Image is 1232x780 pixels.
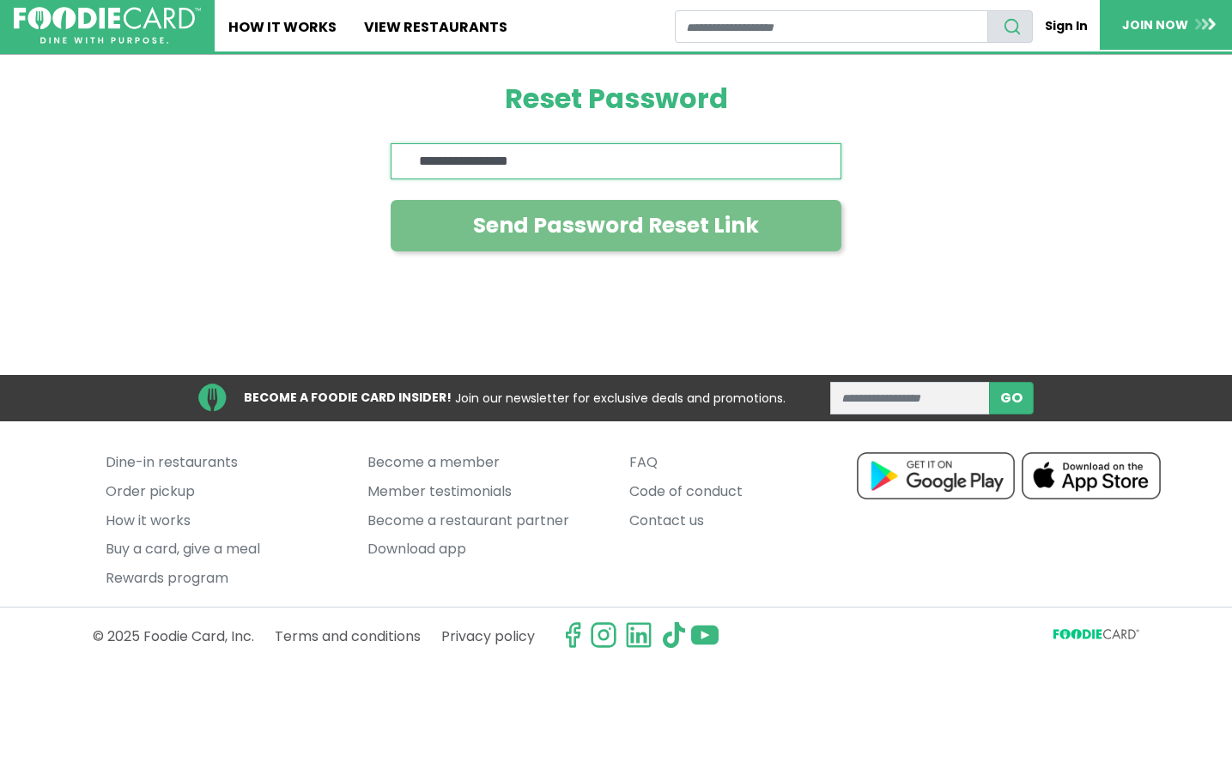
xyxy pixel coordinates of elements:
a: Member testimonials [367,477,604,506]
button: subscribe [989,382,1034,414]
a: Privacy policy [441,621,535,651]
a: FAQ [629,449,865,478]
svg: check us out on facebook [559,621,586,649]
button: Send Password Reset Link [391,200,841,251]
span: Join our newsletter for exclusive deals and promotions. [455,389,786,406]
img: youtube.svg [691,621,719,649]
a: Buy a card, give a meal [106,535,342,564]
a: Download app [367,535,604,564]
a: Become a restaurant partner [367,506,604,535]
button: search [987,10,1033,43]
a: Order pickup [106,477,342,506]
svg: FoodieCard [1053,629,1139,645]
p: © 2025 Foodie Card, Inc. [93,621,254,651]
a: Sign In [1033,10,1100,42]
a: Rewards program [106,564,342,593]
a: Terms and conditions [275,621,421,651]
a: How it works [106,506,342,535]
img: linkedin.svg [625,621,652,649]
a: Contact us [629,506,865,535]
input: restaurant search [675,10,988,43]
h1: Reset Password [391,82,841,115]
a: Become a member [367,449,604,478]
a: Dine-in restaurants [106,449,342,478]
img: FoodieCard; Eat, Drink, Save, Donate [14,7,201,45]
a: Code of conduct [629,477,865,506]
img: tiktok.svg [660,621,688,649]
strong: BECOME A FOODIE CARD INSIDER! [244,389,452,406]
input: enter email address [830,382,990,414]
